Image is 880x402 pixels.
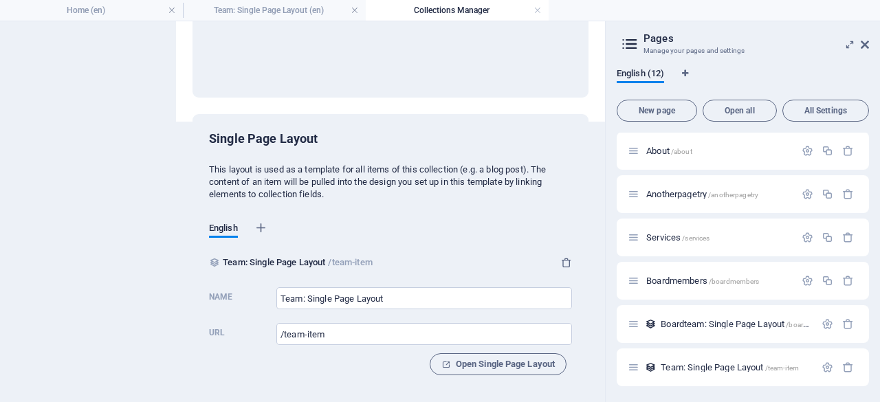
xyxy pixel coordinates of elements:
[822,275,833,287] div: Duplicate
[441,356,555,372] span: Open Single Page Layout
[561,257,572,268] button: Delete
[642,190,795,199] div: Anotherpagetry/anotherpagetry
[642,233,795,242] div: Services/services
[709,107,771,115] span: Open all
[209,220,238,239] span: English
[209,131,318,147] h6: Single Page Layout
[682,234,709,242] span: /services
[842,361,854,373] div: Remove
[623,107,691,115] span: New page
[328,254,372,271] p: /team-item
[657,363,815,372] div: Team: Single Page Layout/team-item
[671,148,692,155] span: /about
[661,362,799,372] span: Team: Single Page Layout
[782,100,869,122] button: All Settings
[223,254,325,271] p: Team: Single Page Layout
[209,164,572,201] p: This layout is used as a template for all items of this collection (e.g. a blog post). The conten...
[642,276,795,285] div: Boardmembers/boardmembers
[430,353,566,375] button: Open Single Page Layout
[617,100,697,122] button: New page
[657,320,815,328] div: Boardteam: Single Page Layout/boardteam-item
[643,32,869,45] h2: Pages
[709,278,760,285] span: /boardmembers
[645,318,657,330] div: This layout is used as a template for all items (e.g. a blog post) of this collection. The conten...
[802,275,813,287] div: Settings
[765,364,799,372] span: /team-item
[822,361,833,373] div: Settings
[822,232,833,243] div: Duplicate
[822,188,833,200] div: Duplicate
[842,232,854,243] div: Remove
[276,287,572,309] input: Name
[646,189,758,199] span: Click to open page
[703,100,777,122] button: Open all
[646,276,759,286] span: Boardmembers
[822,318,833,330] div: Settings
[646,232,709,243] span: Click to open page
[822,145,833,157] div: Duplicate
[642,146,795,155] div: About/about
[802,232,813,243] div: Settings
[209,327,225,338] p: To display a collection item this prefix URL is added in front of each item slug. E.g. If we add ...
[183,3,366,18] h4: Team: Single Page Layout (en)
[276,323,572,345] input: Url
[209,291,232,302] p: Name of the Single Page Layout
[789,107,863,115] span: All Settings
[646,146,692,156] span: Click to open page
[366,3,549,18] h4: Collections Manager
[617,65,664,85] span: English (12)
[645,361,657,373] div: This layout is used as a template for all items (e.g. a blog post) of this collection. The conten...
[643,45,841,57] h3: Manage your pages and settings
[842,145,854,157] div: Remove
[842,318,854,330] div: Remove
[708,191,758,199] span: /anotherpagetry
[842,188,854,200] div: Remove
[786,321,838,328] span: /boardteam-item
[617,68,869,94] div: Language Tabs
[802,145,813,157] div: Settings
[661,319,838,329] span: Boardteam: Single Page Layout
[802,188,813,200] div: Settings
[842,275,854,287] div: Remove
